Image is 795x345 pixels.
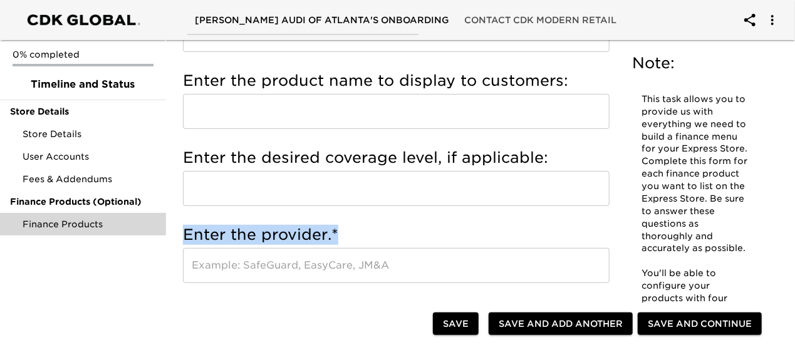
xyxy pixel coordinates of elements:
span: Finance Products (Optional) [10,195,156,208]
input: Example: SafeGuard, EasyCare, JM&A [183,248,610,283]
span: Store Details [23,128,156,140]
p: 0% completed [13,48,153,61]
span: Contact CDK Modern Retail [464,13,616,28]
span: User Accounts [23,150,156,163]
button: account of current user [757,5,787,35]
span: Finance Products [23,218,156,230]
span: Store Details [10,105,156,118]
span: Timeline and Status [10,77,156,92]
button: Save [433,312,479,336]
span: Save and Continue [648,316,752,332]
p: This task allows you to provide us with everything we need to build a finance menu for your Expre... [642,93,750,255]
span: Save and Add Another [499,316,623,332]
h5: Enter the desired coverage level, if applicable: [183,148,610,168]
span: Save [443,316,469,332]
button: account of current user [735,5,765,35]
h5: Note: [632,53,759,73]
h5: Enter the product name to display to customers: [183,71,610,91]
p: You'll be able to configure your products with four different pricing methods: [642,267,750,329]
button: Save and Add Another [489,312,633,336]
h5: Enter the provider. [183,225,610,245]
button: Save and Continue [638,312,762,336]
h5: Qualifiers: [183,302,610,322]
span: Fees & Addendums [23,173,156,185]
span: [PERSON_NAME] Audi of Atlanta's Onboarding [195,13,449,28]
